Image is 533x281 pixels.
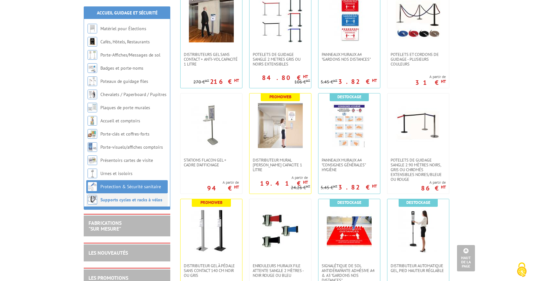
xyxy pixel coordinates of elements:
b: Destockage [337,94,361,100]
span: Distributeur automatique Gel, pied hauteur réglable [391,263,446,273]
p: 19.41 € [260,181,308,185]
sup: HT [303,74,308,79]
sup: HT [205,78,209,83]
a: Supports cycles et racks à vélos [100,197,162,203]
span: A partir de [421,180,446,185]
img: Poteaux de guidage files [88,76,97,86]
a: Chevalets / Paperboard / Pupitres [100,92,166,97]
a: Panneaux muraux A4 "Consignes Générales" Hygiène [318,158,380,172]
a: FABRICATIONS"Sur Mesure" [89,220,122,232]
img: Porte-clés et coffres-forts [88,129,97,139]
a: Enrouleurs muraux file attente sangle 2 mètres - Noir rouge ou bleu [250,263,311,278]
img: Porte-visuels/affiches comptoirs [88,142,97,152]
a: Badges et porte-noms [100,65,143,71]
span: Panneaux muraux A4 "Gardons nos Distances" [322,52,377,62]
sup: HT [234,78,239,83]
b: Promoweb [200,200,223,205]
p: 94 € [207,186,239,190]
img: Chevalets / Paperboard / Pupitres [88,90,97,99]
a: Présentoirs cartes de visite [100,157,153,163]
img: Panneaux muraux A4 [327,103,372,148]
a: Distributeurs Gel sans contact + Anti-vol Capacité 1 Litre [181,52,242,66]
sup: HT [306,78,310,83]
p: 106 € [294,80,310,84]
img: Badges et porte-noms [88,63,97,73]
a: Plaques de porte murales [100,105,150,110]
a: Potelets de guidage sangle 2.90 mètres noirs, gris ou chromés extensibles noires/bleue ou rouge [387,158,449,182]
sup: HT [441,184,446,190]
sup: HT [372,78,377,83]
a: Urnes et isoloirs [100,171,132,176]
a: Haut de la page [457,245,475,271]
a: Distributeur automatique Gel, pied hauteur réglable [387,263,449,273]
a: Cafés, Hôtels, Restaurants [100,39,150,45]
img: Enrouleurs muraux file attente sangle 2 mètres - Noir rouge ou bleu [258,209,303,254]
img: Signalétique de Sol Antidérapante Adhésive A4 & A3 [327,209,372,254]
a: Porte-Affiches/Messages de sol [100,52,160,58]
img: DISTRIBUTEUR MURAL MANUEL GEL CAPACITE 1 Litre [258,103,303,148]
a: Accueil Guidage et Sécurité [97,10,157,16]
b: Destockage [406,200,430,205]
span: Distributeurs Gel sans contact + Anti-vol Capacité 1 Litre [184,52,239,66]
span: DISTRIBUTEUR MURAL [PERSON_NAME] CAPACITE 1 Litre [253,158,308,172]
p: 5.45 € [321,80,337,84]
button: Cookies (fenêtre modale) [511,259,533,281]
a: Poteaux de guidage files [100,78,148,84]
sup: HT [441,79,446,84]
a: Protection & Sécurité sanitaire [100,184,161,189]
img: Présentoirs cartes de visite [88,155,97,165]
sup: HT [234,184,239,190]
sup: HT [333,184,337,189]
a: DISTRIBUTEUR GEL À PÉDALE SANS CONTACT 140 CM NOIR OU GRIS [181,263,242,278]
p: 3.82 € [338,185,377,189]
img: Urnes et isoloirs [88,169,97,178]
img: Cookies (fenêtre modale) [514,262,530,278]
sup: HT [303,180,308,185]
b: Promoweb [269,94,292,100]
a: POTELETS DE GUIDAGE SANGLE 2 METRES GRIS OU NOIRS EXTENSIBLEs [250,52,311,66]
span: Panneaux muraux A4 "Consignes Générales" Hygiène [322,158,377,172]
p: 5.45 € [321,185,337,190]
a: Potelets et cordons de guidage - plusieurs couleurs [387,52,449,66]
span: POTELETS DE GUIDAGE SANGLE 2 METRES GRIS OU NOIRS EXTENSIBLEs [253,52,308,66]
p: 3.82 € [338,80,377,83]
a: Panneaux muraux A4 "Gardons nos Distances" [318,52,380,62]
p: 216 € [210,80,239,83]
img: Cafés, Hôtels, Restaurants [88,37,97,47]
span: A partir de [250,175,308,180]
img: Matériel pour Élections [88,24,97,33]
a: Porte-visuels/affiches comptoirs [100,144,163,150]
a: Matériel pour Élections [100,26,146,31]
p: 270 € [193,80,209,84]
span: DISTRIBUTEUR GEL À PÉDALE SANS CONTACT 140 CM NOIR OU GRIS [184,263,239,278]
p: 24.26 € [291,185,310,190]
span: A partir de [415,74,446,79]
span: Potelets et cordons de guidage - plusieurs couleurs [391,52,446,66]
a: LES PROMOTIONS [89,275,128,281]
span: Enrouleurs muraux file attente sangle 2 mètres - Noir rouge ou bleu [253,263,308,278]
span: Potelets de guidage sangle 2.90 mètres noirs, gris ou chromés extensibles noires/bleue ou rouge [391,158,446,182]
img: Protection & Sécurité sanitaire [88,182,97,191]
span: Stations Flacon Gel + Cadre d'affichage [184,158,239,167]
img: Accueil et comptoirs [88,116,97,126]
img: Plaques de porte murales [88,103,97,112]
p: 84.80 € [262,76,308,80]
a: DISTRIBUTEUR MURAL [PERSON_NAME] CAPACITE 1 Litre [250,158,311,172]
p: 31 € [415,81,446,84]
a: Accueil et comptoirs [100,118,140,124]
b: Destockage [337,200,361,205]
img: Potelets de guidage sangle 2.90 mètres noirs, gris ou chromés extensibles noires/bleue ou rouge [396,103,441,148]
a: Porte-clés et coffres-forts [100,131,149,137]
img: Supports cycles et racks à vélos [88,195,97,205]
sup: HT [333,78,337,83]
img: Distributeur automatique Gel, pied hauteur réglable [396,209,441,254]
img: Porte-Affiches/Messages de sol [88,50,97,60]
a: Stations Flacon Gel + Cadre d'affichage [181,158,242,167]
sup: HT [306,184,310,189]
p: 86 € [421,186,446,190]
a: LES NOUVEAUTÉS [89,250,128,256]
span: A partir de [207,180,239,185]
img: Stations Flacon Gel + Cadre d'affichage [189,103,234,148]
sup: HT [372,183,377,189]
img: DISTRIBUTEUR GEL À PÉDALE SANS CONTACT 140 CM NOIR OU GRIS [189,209,234,254]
